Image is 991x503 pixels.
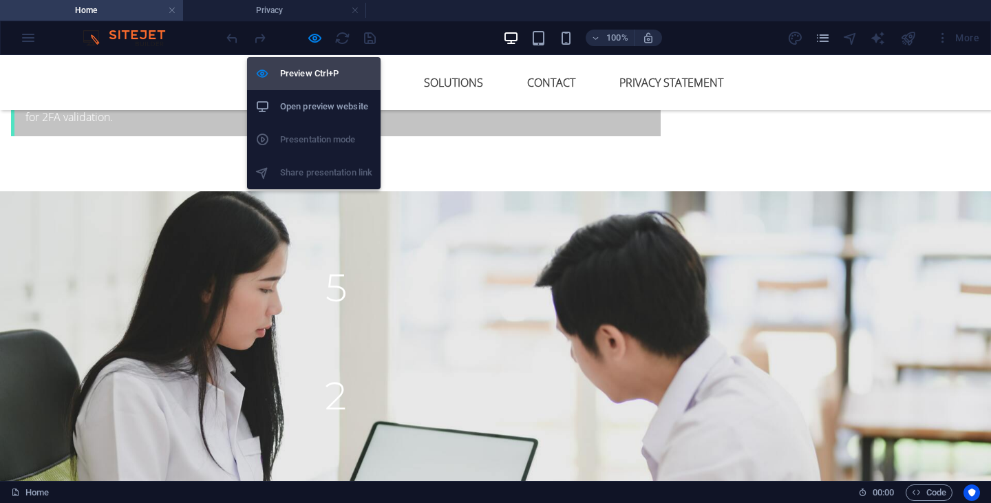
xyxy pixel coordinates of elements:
i: On resize automatically adjust zoom level to fit chosen device. [642,32,654,44]
span: 2 [325,317,347,364]
button: pages [815,30,831,46]
button: Code [906,484,952,501]
a: Solutions [413,11,494,44]
a: Home [257,11,311,44]
h4: Privacy [183,3,366,18]
img: Editor Logo [79,30,182,46]
h6: 100% [606,30,628,46]
a: Contact [516,11,586,44]
button: Usercentrics [963,484,980,501]
span: Code [912,484,946,501]
span: 10 [317,425,356,472]
button: 100% [586,30,635,46]
h6: Preview Ctrl+P [280,65,372,82]
span: 5 [326,209,347,256]
a: Privacy Statement [608,11,734,44]
h6: Open preview website [280,98,372,115]
h6: Session time [858,484,895,501]
a: Click to cancel selection. Double-click to open Pages [11,484,49,501]
span: : [882,487,884,497]
span: 00 00 [873,484,894,501]
a: About [333,11,391,44]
